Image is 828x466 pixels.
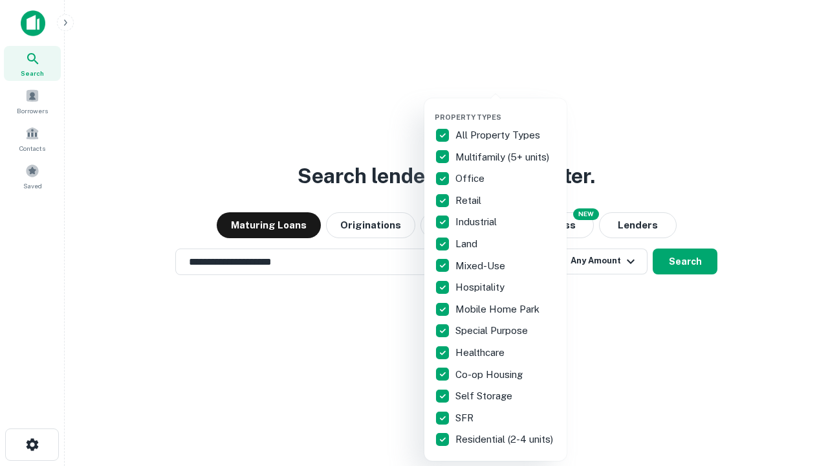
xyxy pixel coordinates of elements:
p: Special Purpose [455,323,530,338]
p: Land [455,236,480,252]
iframe: Chat Widget [763,362,828,425]
p: Co-op Housing [455,367,525,383]
p: Multifamily (5+ units) [455,150,552,165]
p: Hospitality [455,280,507,295]
p: Mixed-Use [455,258,508,274]
p: Office [455,171,487,186]
p: Mobile Home Park [455,302,542,317]
p: Healthcare [455,345,507,361]
span: Property Types [435,113,501,121]
p: Retail [455,193,484,208]
p: SFR [455,410,476,426]
p: Self Storage [455,388,515,404]
p: Industrial [455,214,499,230]
p: Residential (2-4 units) [455,432,556,447]
p: All Property Types [455,128,543,143]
